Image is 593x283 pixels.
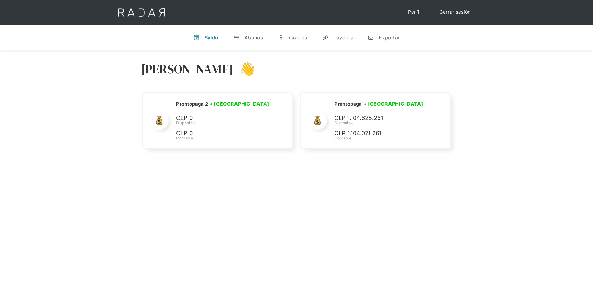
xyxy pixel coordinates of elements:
[368,34,374,41] div: n
[433,6,477,18] a: Cerrar sesión
[334,135,428,141] div: Contable
[334,120,428,126] div: Disponible
[176,135,271,141] div: Contable
[210,100,269,107] h3: • [GEOGRAPHIC_DATA]
[322,34,328,41] div: y
[205,34,219,41] div: Saldo
[333,34,353,41] div: Payouts
[141,61,233,77] h3: [PERSON_NAME]
[244,34,263,41] div: Abonos
[176,120,271,126] div: Disponible
[379,34,400,41] div: Exportar
[233,34,239,41] div: t
[176,114,270,123] p: CLP 0
[233,61,255,77] h3: 👋
[364,100,423,107] h3: • [GEOGRAPHIC_DATA]
[402,6,427,18] a: Perfil
[334,101,362,107] h2: Prontopaga
[289,34,307,41] div: Cobros
[176,129,270,138] p: CLP 0
[334,129,428,138] p: CLP 1.104.071.261
[334,114,428,123] p: CLP 1.104.625.261
[278,34,284,41] div: w
[176,101,208,107] h2: Prontopaga 2
[193,34,200,41] div: v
